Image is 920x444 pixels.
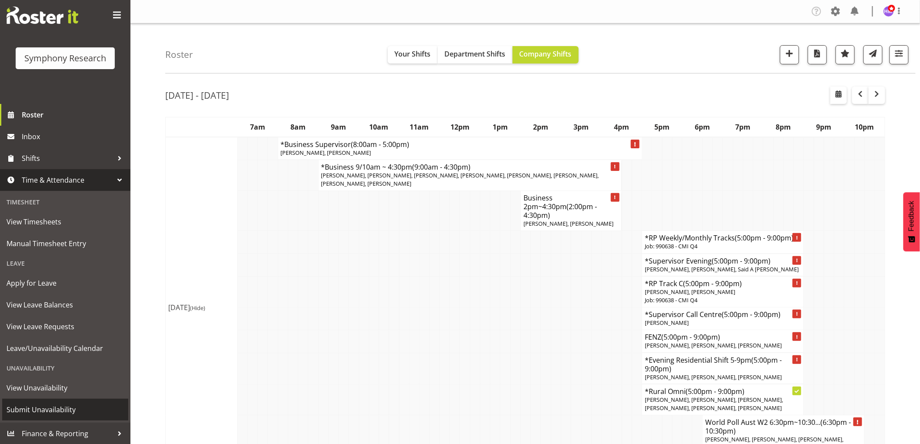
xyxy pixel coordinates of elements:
span: Finance & Reporting [22,427,113,440]
img: hitesh-makan1261.jpg [883,6,894,17]
span: (6:30pm - 10:30pm) [706,417,851,436]
th: 6pm [683,117,723,137]
h4: Roster [165,50,193,60]
span: Department Shifts [445,49,506,59]
a: Leave/Unavailability Calendar [2,337,128,359]
button: Filter Shifts [890,45,909,64]
h4: *Rural Omni [645,387,801,396]
th: 7am [237,117,278,137]
h4: World Poll Aust W2 6:30pm~10:30... [706,418,862,435]
span: Time & Attendance [22,174,113,187]
span: Shifts [22,152,113,165]
span: (Hide) [190,304,205,312]
th: 11am [399,117,440,137]
th: 9pm [804,117,844,137]
a: Manual Timesheet Entry [2,233,128,254]
a: View Timesheets [2,211,128,233]
span: [PERSON_NAME] [645,319,689,327]
span: [PERSON_NAME], [PERSON_NAME], [PERSON_NAME] [645,341,782,349]
button: Download a PDF of the roster according to the set date range. [808,45,827,64]
th: 7pm [723,117,763,137]
span: Manual Timesheet Entry [7,237,124,250]
h4: *Supervisor Call Centre [645,310,801,319]
span: Roster [22,108,126,121]
h4: *Business Supervisor [281,140,640,149]
span: Inbox [22,130,126,143]
span: Your Shifts [395,49,431,59]
span: [PERSON_NAME], [PERSON_NAME] [645,288,735,296]
span: [PERSON_NAME], [PERSON_NAME], [PERSON_NAME], [PERSON_NAME], [PERSON_NAME], [PERSON_NAME] [645,396,783,412]
span: Leave/Unavailability Calendar [7,342,124,355]
span: (5:00pm - 9:00pm) [645,355,782,374]
img: Rosterit website logo [7,7,78,24]
span: [PERSON_NAME], [PERSON_NAME], [PERSON_NAME], [PERSON_NAME], [PERSON_NAME], [PERSON_NAME], [PERSON... [321,171,599,187]
div: Unavailability [2,359,128,377]
span: Feedback [908,201,916,231]
a: View Unavailability [2,377,128,399]
button: Feedback - Show survey [903,192,920,251]
h4: Business 2pm~4:30pm [523,194,619,220]
span: [PERSON_NAME], [PERSON_NAME], [PERSON_NAME] [645,373,782,381]
th: 9am [318,117,359,137]
span: [PERSON_NAME], [PERSON_NAME] [523,220,614,227]
h4: FENZ [645,333,801,341]
span: (9:00am - 4:30pm) [413,162,471,172]
span: Apply for Leave [7,277,124,290]
button: Company Shifts [513,46,579,63]
span: (5:00pm - 9:00pm) [683,279,742,288]
span: [PERSON_NAME], [PERSON_NAME], Said A [PERSON_NAME] [645,265,799,273]
span: View Leave Requests [7,320,124,333]
span: View Leave Balances [7,298,124,311]
h4: *Evening Residential Shift 5-9pm [645,356,801,373]
th: 4pm [602,117,642,137]
button: Your Shifts [388,46,438,63]
th: 8pm [763,117,804,137]
h4: *Supervisor Evening [645,257,801,265]
h4: *RP Track C [645,279,801,288]
th: 1pm [480,117,520,137]
h4: *Business 9/10am ~ 4:30pm [321,163,619,171]
span: (5:00pm - 9:00pm) [686,387,744,396]
button: Send a list of all shifts for the selected filtered period to all rostered employees. [863,45,883,64]
p: Job: 990638 - CMI Q4 [645,242,801,250]
span: (2:00pm - 4:30pm) [523,202,597,220]
th: 10am [359,117,399,137]
button: Department Shifts [438,46,513,63]
div: Symphony Research [24,52,106,65]
span: [PERSON_NAME], [PERSON_NAME] [281,149,371,157]
span: (5:00pm - 9:00pm) [661,332,720,342]
a: Submit Unavailability [2,399,128,421]
button: Highlight an important date within the roster. [836,45,855,64]
th: 3pm [561,117,602,137]
a: View Leave Requests [2,316,128,337]
span: (5:00pm - 9:00pm) [735,233,793,243]
h2: [DATE] - [DATE] [165,90,229,101]
span: (8:00am - 5:00pm) [351,140,410,149]
a: Apply for Leave [2,272,128,294]
span: Submit Unavailability [7,403,124,416]
button: Add a new shift [780,45,799,64]
div: Leave [2,254,128,272]
th: 2pm [520,117,561,137]
h4: *RP Weekly/Monthly Tracks [645,234,801,242]
span: (5:00pm - 9:00pm) [712,256,770,266]
a: View Leave Balances [2,294,128,316]
th: 5pm [642,117,683,137]
span: View Timesheets [7,215,124,228]
span: (5:00pm - 9:00pm) [722,310,780,319]
th: 10pm [844,117,885,137]
th: 12pm [440,117,480,137]
div: Timesheet [2,193,128,211]
th: 8am [278,117,318,137]
span: View Unavailability [7,381,124,394]
button: Select a specific date within the roster. [830,87,847,104]
p: Job: 990638 - CMI Q4 [645,296,801,304]
span: Company Shifts [520,49,572,59]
